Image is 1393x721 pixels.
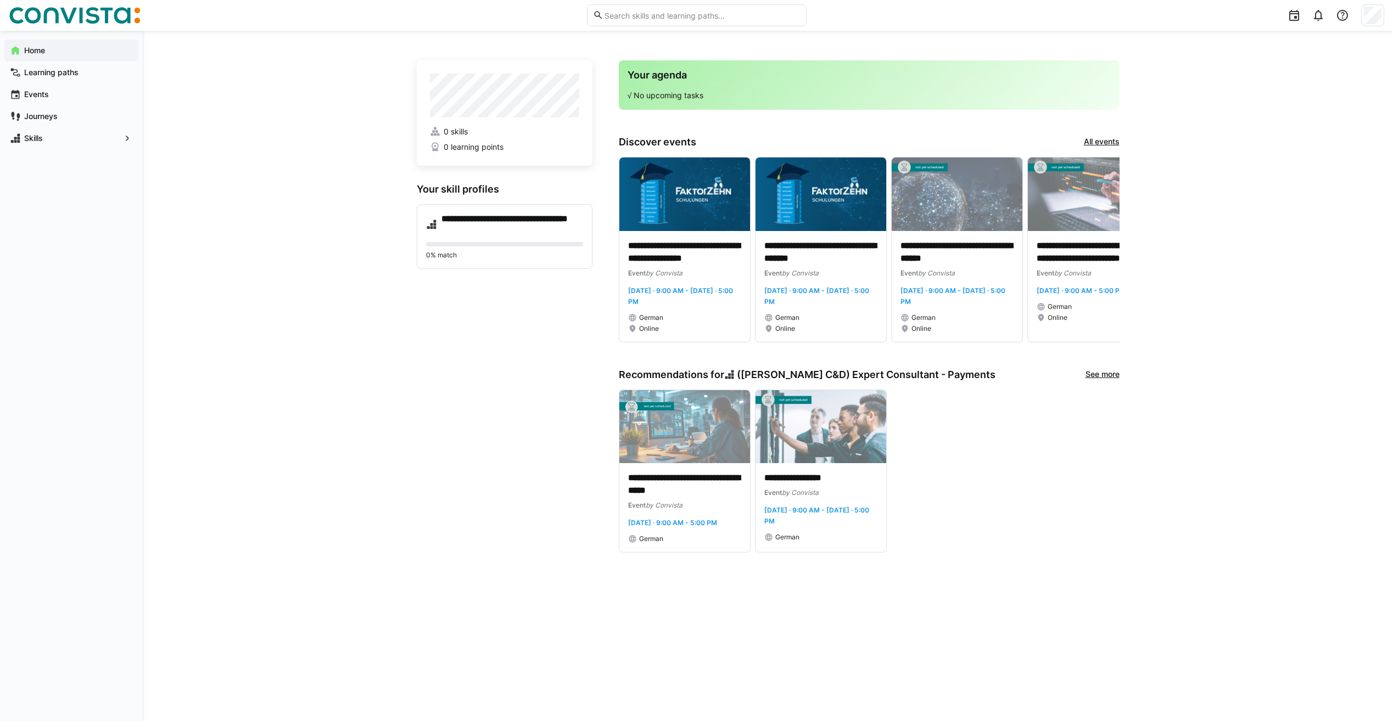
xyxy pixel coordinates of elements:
[1086,369,1120,381] a: See more
[1048,302,1072,311] span: German
[756,390,886,464] img: image
[628,286,733,306] span: [DATE] · 9:00 AM - [DATE] · 5:00 PM
[782,269,819,277] span: by Convista
[1037,286,1126,295] span: [DATE] · 9:00 AM - 5:00 PM
[764,506,869,525] span: [DATE] · 9:00 AM - [DATE] · 5:00 PM
[646,501,682,509] span: by Convista
[628,69,1111,81] h3: Your agenda
[918,269,955,277] span: by Convista
[430,126,579,137] a: 0 skills
[1037,269,1054,277] span: Event
[756,157,886,231] img: image
[619,157,750,231] img: image
[911,313,936,322] span: German
[628,501,646,509] span: Event
[775,324,795,333] span: Online
[782,488,819,497] span: by Convista
[619,390,750,464] img: image
[892,157,1022,231] img: image
[639,324,659,333] span: Online
[426,251,583,260] p: 0% match
[1054,269,1091,277] span: by Convista
[764,488,782,497] span: Event
[775,533,799,542] span: German
[628,269,646,277] span: Event
[900,269,918,277] span: Event
[603,10,800,20] input: Search skills and learning paths…
[639,313,663,322] span: German
[764,286,869,306] span: [DATE] · 9:00 AM - [DATE] · 5:00 PM
[444,142,504,153] span: 0 learning points
[639,534,663,543] span: German
[737,369,995,381] span: ([PERSON_NAME] C&D) Expert Consultant - Payments
[1028,157,1159,231] img: image
[646,269,682,277] span: by Convista
[900,286,1005,306] span: [DATE] · 9:00 AM - [DATE] · 5:00 PM
[1048,313,1067,322] span: Online
[764,269,782,277] span: Event
[1084,136,1120,148] a: All events
[619,136,696,148] h3: Discover events
[444,126,468,137] span: 0 skills
[911,324,931,333] span: Online
[775,313,799,322] span: German
[417,183,592,195] h3: Your skill profiles
[619,369,996,381] h3: Recommendations for
[628,519,717,527] span: [DATE] · 9:00 AM - 5:00 PM
[628,90,1111,101] p: √ No upcoming tasks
